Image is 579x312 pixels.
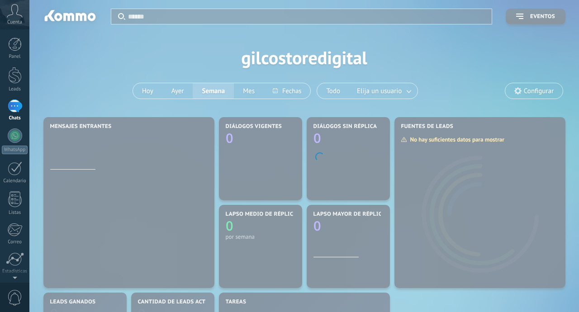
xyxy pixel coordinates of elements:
div: Chats [2,115,28,121]
div: Correo [2,239,28,245]
div: Estadísticas [2,269,28,274]
span: Cuenta [7,19,22,25]
div: Leads [2,86,28,92]
div: Listas [2,210,28,216]
div: Panel [2,54,28,60]
div: Calendario [2,178,28,184]
div: WhatsApp [2,146,28,154]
